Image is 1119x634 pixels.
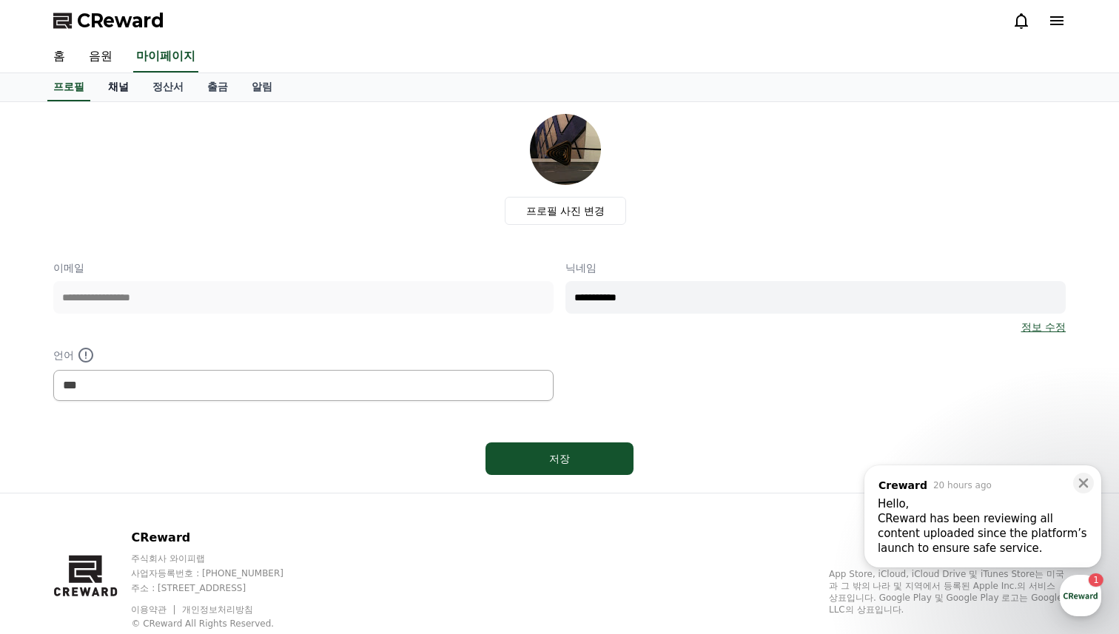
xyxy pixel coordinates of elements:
a: 알림 [240,73,284,101]
a: Home [4,469,98,506]
p: 닉네임 [565,260,1066,275]
a: 마이페이지 [133,41,198,72]
img: profile_image [530,114,601,185]
span: Home [38,491,64,503]
a: 개인정보처리방침 [182,604,253,615]
a: 출금 [195,73,240,101]
p: 이메일 [53,260,554,275]
label: 프로필 사진 변경 [505,197,627,225]
a: CReward [53,9,164,33]
p: 사업자등록번호 : [PHONE_NUMBER] [131,567,312,579]
a: 프로필 [47,73,90,101]
a: 홈 [41,41,77,72]
a: 정보 수정 [1021,320,1066,334]
div: 저장 [515,451,604,466]
p: 주식회사 와이피랩 [131,553,312,564]
span: Settings [219,491,255,503]
a: 채널 [96,73,141,101]
a: Settings [191,469,284,506]
span: CReward [77,9,164,33]
p: CReward [131,529,312,547]
p: 언어 [53,346,554,364]
p: App Store, iCloud, iCloud Drive 및 iTunes Store는 미국과 그 밖의 나라 및 지역에서 등록된 Apple Inc.의 서비스 상표입니다. Goo... [829,568,1066,616]
span: 1 [150,468,155,480]
a: 이용약관 [131,604,178,615]
p: © CReward All Rights Reserved. [131,618,312,630]
a: 정산서 [141,73,195,101]
a: 음원 [77,41,124,72]
a: 1Messages [98,469,191,506]
button: 저장 [485,442,634,475]
p: 주소 : [STREET_ADDRESS] [131,582,312,594]
span: Messages [123,492,167,504]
